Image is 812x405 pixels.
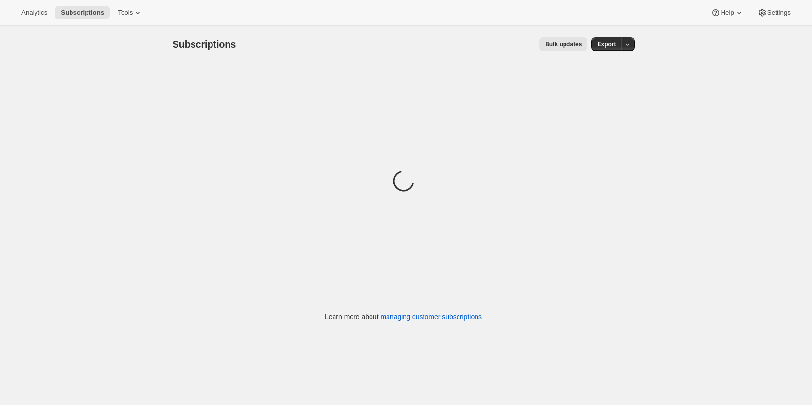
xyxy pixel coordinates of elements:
[173,39,236,50] span: Subscriptions
[767,9,791,17] span: Settings
[705,6,749,19] button: Help
[380,313,482,321] a: managing customer subscriptions
[61,9,104,17] span: Subscriptions
[118,9,133,17] span: Tools
[55,6,110,19] button: Subscriptions
[539,37,587,51] button: Bulk updates
[752,6,796,19] button: Settings
[325,312,482,322] p: Learn more about
[16,6,53,19] button: Analytics
[21,9,47,17] span: Analytics
[545,40,582,48] span: Bulk updates
[591,37,621,51] button: Export
[721,9,734,17] span: Help
[112,6,148,19] button: Tools
[597,40,616,48] span: Export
